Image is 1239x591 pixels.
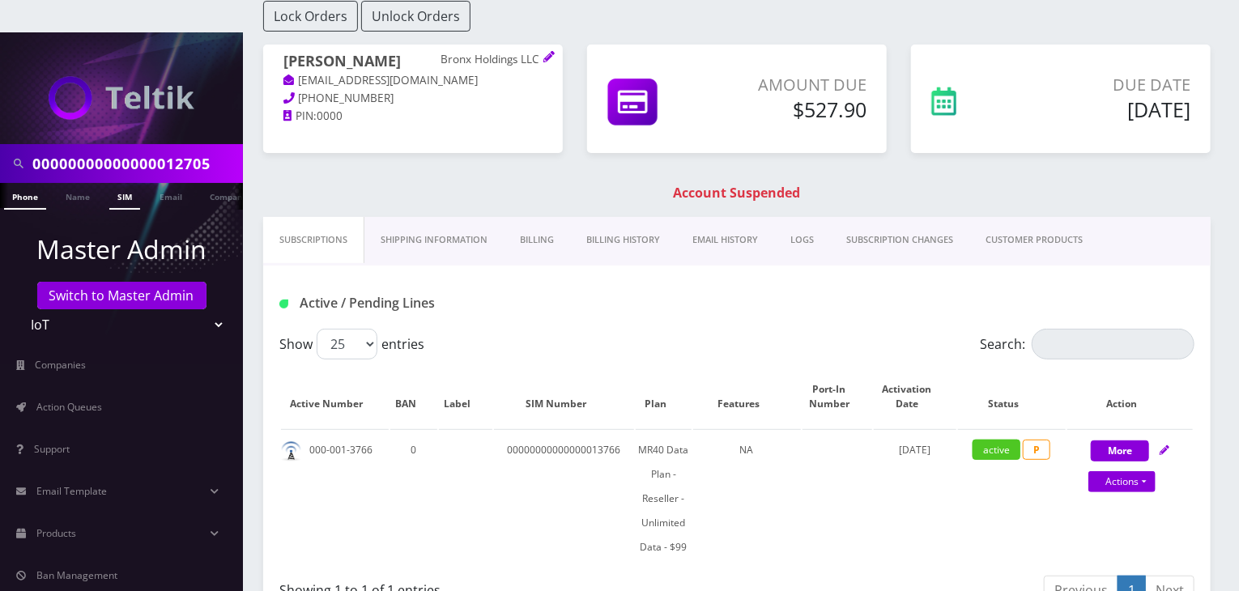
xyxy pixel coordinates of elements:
th: Action: activate to sort column ascending [1067,366,1193,427]
th: Label: activate to sort column ascending [439,366,492,427]
p: Amount Due [726,73,866,97]
a: Subscriptions [263,217,364,263]
img: IoT [49,76,194,120]
h1: Active / Pending Lines [279,295,568,311]
a: Billing [504,217,570,263]
span: Action Queues [36,400,102,414]
label: Search: [980,329,1194,359]
th: Port-In Number: activate to sort column ascending [803,366,873,427]
span: Email Template [36,484,107,498]
th: BAN: activate to sort column ascending [390,366,437,427]
a: PIN: [283,108,317,125]
a: Phone [4,183,46,210]
button: Unlock Orders [361,1,470,32]
button: More [1091,440,1149,461]
th: Status: activate to sort column ascending [958,366,1066,427]
a: EMAIL HISTORY [676,217,774,263]
span: Support [34,442,70,456]
th: SIM Number: activate to sort column ascending [494,366,635,427]
span: Companies [36,358,87,372]
td: 00000000000000013766 [494,429,635,568]
span: Products [36,526,76,540]
h1: Account Suspended [267,185,1207,201]
a: Company [202,183,256,208]
a: Switch to Master Admin [37,282,206,309]
span: [DATE] [900,443,931,457]
td: 000-001-3766 [281,429,389,568]
a: CUSTOMER PRODUCTS [969,217,1099,263]
a: Email [151,183,190,208]
input: Search: [1032,329,1194,359]
button: Lock Orders [263,1,358,32]
h1: [PERSON_NAME] [283,53,543,72]
a: SIM [109,183,140,210]
span: Ban Management [36,568,117,582]
span: active [973,440,1020,460]
span: P [1023,440,1050,460]
img: Active / Pending Lines [279,300,288,308]
img: default.png [281,441,301,461]
input: Search in Company [32,148,239,179]
a: Shipping Information [364,217,504,263]
h5: [DATE] [1026,97,1190,121]
th: Activation Date: activate to sort column ascending [874,366,956,427]
select: Showentries [317,329,377,359]
th: Active Number: activate to sort column ascending [281,366,389,427]
a: [EMAIL_ADDRESS][DOMAIN_NAME] [283,73,479,89]
th: Plan: activate to sort column ascending [636,366,691,427]
a: Actions [1088,471,1156,492]
a: LOGS [774,217,830,263]
span: [PHONE_NUMBER] [299,91,394,105]
a: Billing History [570,217,676,263]
span: 0000 [317,108,343,123]
h5: $527.90 [726,97,866,121]
td: MR40 Data Plan - Reseller - Unlimited Data - $99 [636,429,691,568]
label: Show entries [279,329,424,359]
th: Features: activate to sort column ascending [693,366,801,427]
td: NA [693,429,801,568]
p: Due Date [1026,73,1190,97]
a: Name [57,183,98,208]
p: Bronx Holdings LLC [441,53,543,67]
a: SUBSCRIPTION CHANGES [830,217,969,263]
td: 0 [390,429,437,568]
